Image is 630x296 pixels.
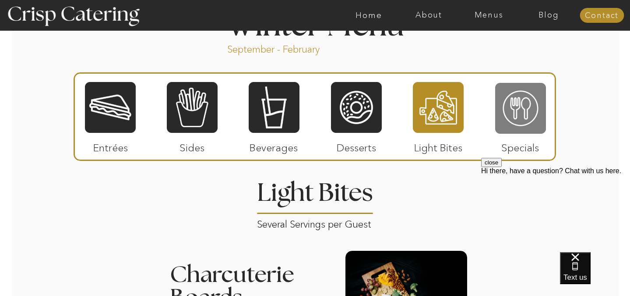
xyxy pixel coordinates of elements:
a: Home [339,11,399,20]
p: Several Servings per Guest [257,216,374,226]
p: Desserts [327,133,386,158]
h2: Light Bites [254,181,377,198]
a: Menus [459,11,519,20]
iframe: podium webchat widget bubble [560,252,630,296]
p: Specials [491,133,549,158]
a: Blog [519,11,579,20]
p: Entrées [81,133,140,158]
p: Sides [163,133,221,158]
a: About [399,11,459,20]
a: Contact [580,11,624,20]
iframe: podium webchat widget prompt [481,158,630,263]
h1: Winter Menu [194,11,437,37]
p: Beverages [245,133,303,158]
p: Light Bites [409,133,468,158]
p: September - February [227,43,348,53]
